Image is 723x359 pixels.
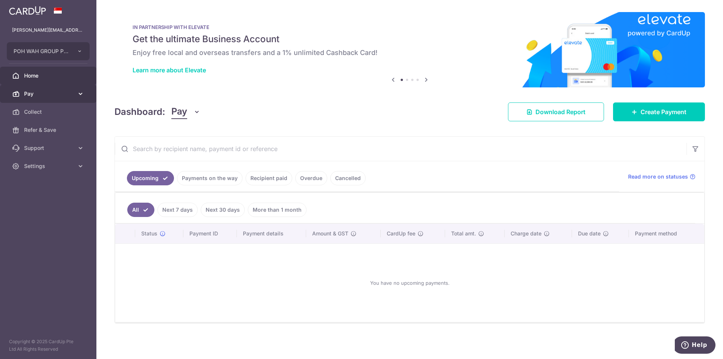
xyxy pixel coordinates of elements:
a: Next 7 days [157,203,198,217]
span: Home [24,72,74,79]
a: Cancelled [330,171,366,185]
span: Pay [24,90,74,98]
span: Total amt. [451,230,476,237]
iframe: Opens a widget where you can find more information [675,336,715,355]
img: Renovation banner [114,12,705,87]
a: Create Payment [613,102,705,121]
th: Payment ID [183,224,237,243]
span: Settings [24,162,74,170]
span: Status [141,230,157,237]
a: All [127,203,154,217]
th: Payment details [237,224,306,243]
a: Next 30 days [201,203,245,217]
span: Support [24,144,74,152]
span: Download Report [535,107,586,116]
span: Charge date [511,230,541,237]
p: IN PARTNERSHIP WITH ELEVATE [133,24,687,30]
span: Create Payment [641,107,686,116]
span: Read more on statuses [628,173,688,180]
h4: Dashboard: [114,105,165,119]
a: Overdue [295,171,327,185]
th: Payment method [629,224,704,243]
span: Amount & GST [312,230,348,237]
h6: Enjoy free local and overseas transfers and a 1% unlimited Cashback Card! [133,48,687,57]
a: Learn more about Elevate [133,66,206,74]
a: More than 1 month [248,203,307,217]
img: CardUp [9,6,46,15]
span: POH WAH GROUP PTE. LTD. [14,47,69,55]
a: Download Report [508,102,604,121]
h5: Get the ultimate Business Account [133,33,687,45]
span: Refer & Save [24,126,74,134]
a: Upcoming [127,171,174,185]
span: CardUp fee [387,230,415,237]
input: Search by recipient name, payment id or reference [115,137,686,161]
button: Pay [171,105,200,119]
button: POH WAH GROUP PTE. LTD. [7,42,90,60]
a: Read more on statuses [628,173,696,180]
div: You have no upcoming payments. [124,250,695,316]
p: [PERSON_NAME][EMAIL_ADDRESS][DOMAIN_NAME] [12,26,84,34]
a: Recipient paid [246,171,292,185]
span: Due date [578,230,601,237]
span: Collect [24,108,74,116]
a: Payments on the way [177,171,243,185]
span: Pay [171,105,187,119]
